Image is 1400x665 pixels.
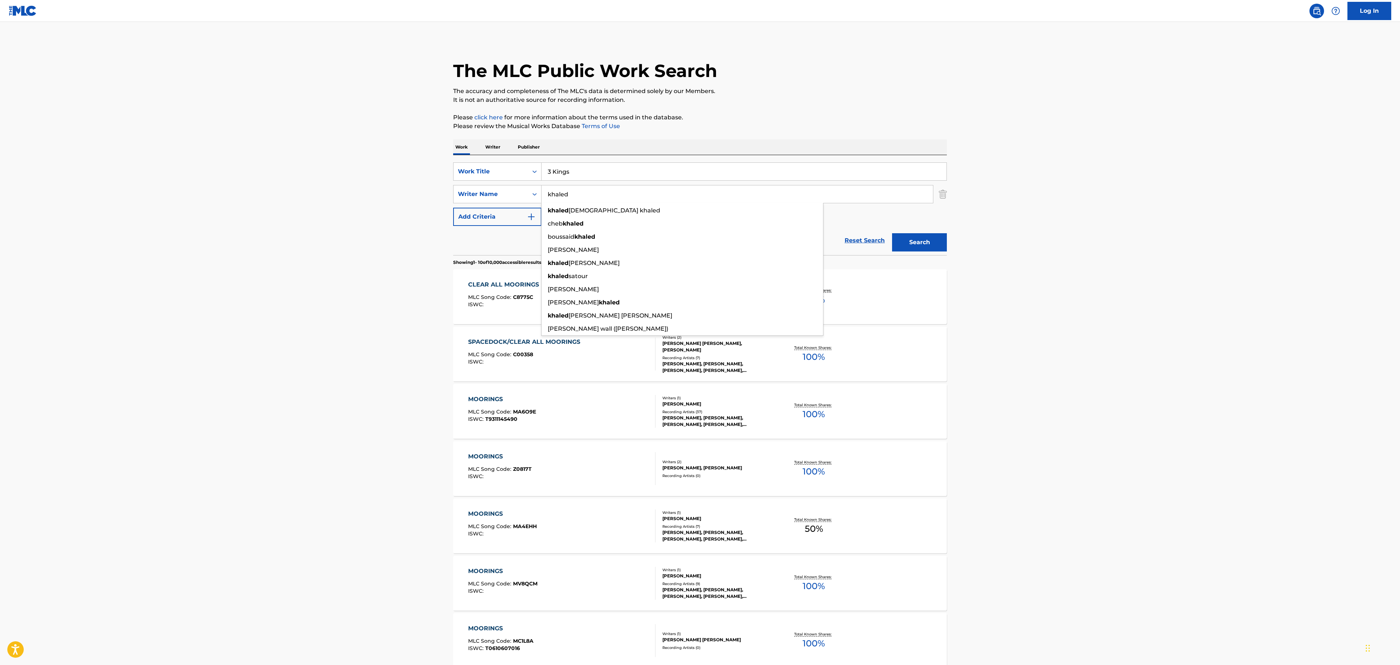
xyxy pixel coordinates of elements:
div: [PERSON_NAME], [PERSON_NAME], [PERSON_NAME], [PERSON_NAME], [PERSON_NAME] [662,361,773,374]
div: [PERSON_NAME] [662,573,773,579]
strong: khaled [548,207,569,214]
span: [PERSON_NAME] [548,246,599,253]
div: [PERSON_NAME] [662,515,773,522]
span: MC1L8A [513,638,533,644]
a: MOORINGSMLC Song Code:MA4EHHISWC:Writers (1)[PERSON_NAME]Recording Artists (7)[PERSON_NAME], [PER... [453,499,947,553]
div: Writer Name [458,190,524,199]
div: Writers ( 2 ) [662,459,773,465]
div: [PERSON_NAME] [PERSON_NAME] [662,637,773,643]
p: Work [453,139,470,155]
img: Delete Criterion [939,185,947,203]
button: Search [892,233,947,251]
a: MOORINGSMLC Song Code:MA6O9EISWC:T9311145490Writers (1)[PERSON_NAME]Recording Artists (37)[PERSON... [453,384,947,439]
span: MLC Song Code : [468,351,513,358]
span: [PERSON_NAME] [PERSON_NAME] [569,312,672,319]
p: Total Known Shares: [794,574,833,580]
span: MA6O9E [513,408,536,415]
span: boussaid [548,233,574,240]
span: 100 % [803,408,825,421]
div: Writers ( 1 ) [662,631,773,637]
span: 100 % [803,580,825,593]
div: MOORINGS [468,395,536,404]
a: SPACEDOCK/CLEAR ALL MOORINGSMLC Song Code:C00358ISWC:Writers (2)[PERSON_NAME] [PERSON_NAME], [PER... [453,327,947,381]
span: 100 % [803,465,825,478]
img: help [1331,7,1340,15]
span: ISWC : [468,473,485,480]
p: Total Known Shares: [794,631,833,637]
span: ISWC : [468,588,485,594]
div: Writers ( 1 ) [662,510,773,515]
p: It is not an authoritative source for recording information. [453,96,947,104]
p: The accuracy and completeness of The MLC's data is determined solely by our Members. [453,87,947,96]
p: Please for more information about the terms used in the database. [453,113,947,122]
div: Recording Artists ( 9 ) [662,581,773,587]
span: 50 % [805,522,823,535]
div: Recording Artists ( 37 ) [662,409,773,415]
p: Total Known Shares: [794,402,833,408]
div: Recording Artists ( 0 ) [662,473,773,478]
span: [PERSON_NAME] [548,299,599,306]
div: Recording Artists ( 0 ) [662,645,773,650]
span: 100 % [803,637,825,650]
a: MOORINGSMLC Song Code:Z0817TISWC:Writers (2)[PERSON_NAME], [PERSON_NAME]Recording Artists (0)Tota... [453,441,947,496]
span: C00358 [513,351,533,358]
button: Add Criteria [453,208,542,226]
span: satour [569,273,588,280]
a: Log In [1347,2,1391,20]
strong: khaled [548,260,569,266]
span: MV8QCM [513,580,538,587]
div: [PERSON_NAME] [PERSON_NAME], [PERSON_NAME] [662,340,773,353]
span: [DEMOGRAPHIC_DATA] khaled [569,207,660,214]
span: [PERSON_NAME] wall ([PERSON_NAME]) [548,325,668,332]
div: Recording Artists ( 7 ) [662,524,773,529]
a: click here [474,114,503,121]
span: 100 % [803,350,825,364]
span: MLC Song Code : [468,580,513,587]
span: ISWC : [468,416,485,422]
div: SPACEDOCK/CLEAR ALL MOORINGS [468,338,584,346]
a: CLEAR ALL MOORINGSMLC Song Code:C8775CISWC:Writers (2)[PERSON_NAME] [PERSON_NAME], [PERSON_NAME]R... [453,269,947,324]
p: Total Known Shares: [794,460,833,465]
span: ISWC : [468,301,485,308]
span: MLC Song Code : [468,294,513,300]
a: MOORINGSMLC Song Code:MV8QCMISWC:Writers (1)[PERSON_NAME]Recording Artists (9)[PERSON_NAME], [PER... [453,556,947,611]
span: MLC Song Code : [468,466,513,472]
div: [PERSON_NAME], [PERSON_NAME] [662,465,773,471]
span: MLC Song Code : [468,523,513,530]
span: ISWC : [468,530,485,537]
div: [PERSON_NAME], [PERSON_NAME], [PERSON_NAME], [PERSON_NAME], [PERSON_NAME] [662,587,773,600]
div: Help [1328,4,1343,18]
strong: khaled [548,312,569,319]
div: Writers ( 2 ) [662,335,773,340]
a: Reset Search [841,232,888,249]
div: Work Title [458,167,524,176]
h1: The MLC Public Work Search [453,60,717,82]
img: search [1312,7,1321,15]
div: [PERSON_NAME], [PERSON_NAME], [PERSON_NAME], [PERSON_NAME], [PERSON_NAME] [662,529,773,542]
strong: khaled [563,220,584,227]
div: Writers ( 1 ) [662,567,773,573]
p: Total Known Shares: [794,345,833,350]
span: ISWC : [468,645,485,651]
div: [PERSON_NAME] [662,401,773,407]
div: Drag [1366,637,1370,659]
div: CLEAR ALL MOORINGS [468,280,543,289]
div: MOORINGS [468,624,533,633]
p: Please review the Musical Works Database [453,122,947,131]
img: MLC Logo [9,5,37,16]
strong: khaled [548,273,569,280]
div: MOORINGS [468,567,538,576]
span: MLC Song Code : [468,408,513,415]
strong: khaled [574,233,595,240]
span: ISWC : [468,358,485,365]
span: MA4EHH [513,523,537,530]
div: MOORINGS [468,452,532,461]
span: T0610607016 [485,645,520,651]
span: cheb [548,220,563,227]
strong: khaled [599,299,620,306]
p: Total Known Shares: [794,517,833,522]
iframe: Chat Widget [1363,630,1400,665]
p: Writer [483,139,502,155]
a: Terms of Use [580,123,620,130]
